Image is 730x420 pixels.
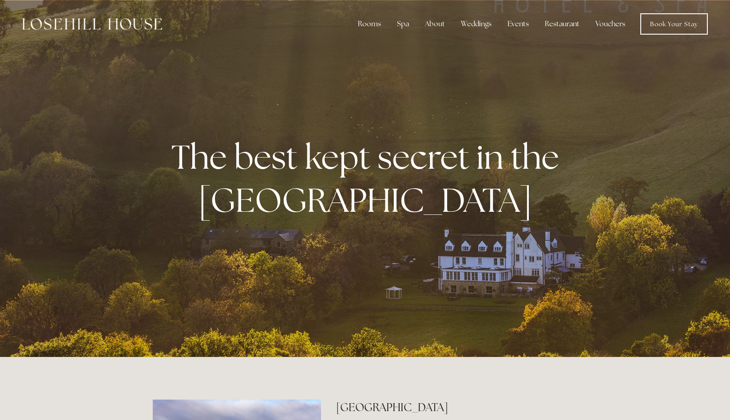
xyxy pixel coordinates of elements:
a: Vouchers [588,15,632,33]
div: Events [500,15,536,33]
div: Restaurant [538,15,587,33]
strong: The best kept secret in the [GEOGRAPHIC_DATA] [171,135,566,222]
div: Spa [390,15,416,33]
div: Rooms [351,15,388,33]
h2: [GEOGRAPHIC_DATA] [336,400,577,415]
a: Book Your Stay [640,13,708,35]
div: Weddings [454,15,499,33]
img: Losehill House [22,18,162,30]
div: About [418,15,452,33]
